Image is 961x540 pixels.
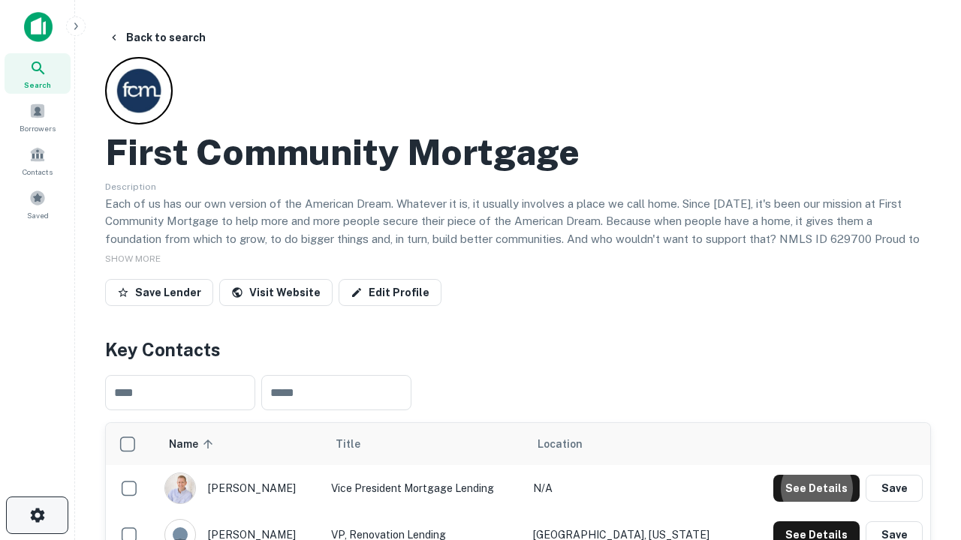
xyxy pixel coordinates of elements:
[526,465,743,511] td: N/A
[164,472,316,504] div: [PERSON_NAME]
[866,475,923,502] button: Save
[538,435,583,453] span: Location
[165,473,195,503] img: 1520878720083
[105,279,213,306] button: Save Lender
[20,122,56,134] span: Borrowers
[169,435,218,453] span: Name
[336,435,380,453] span: Title
[5,184,71,224] a: Saved
[773,475,860,502] button: See Details
[324,423,526,465] th: Title
[219,279,333,306] a: Visit Website
[5,140,71,181] a: Contacts
[339,279,441,306] a: Edit Profile
[27,209,49,221] span: Saved
[105,195,931,265] p: Each of us has our own version of the American Dream. Whatever it is, it usually involves a place...
[157,423,324,465] th: Name
[105,336,931,363] h4: Key Contacts
[526,423,743,465] th: Location
[5,97,71,137] a: Borrowers
[105,253,161,264] span: SHOW MORE
[886,420,961,492] iframe: Chat Widget
[23,166,53,178] span: Contacts
[24,12,53,42] img: capitalize-icon.png
[324,465,526,511] td: Vice President Mortgage Lending
[105,181,156,192] span: Description
[5,53,71,94] a: Search
[105,130,580,174] h2: First Community Mortgage
[102,24,212,51] button: Back to search
[24,79,51,91] span: Search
